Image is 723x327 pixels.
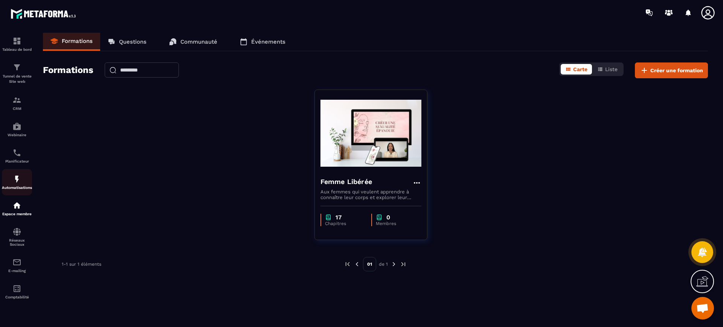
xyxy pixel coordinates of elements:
[376,214,383,221] img: chapter
[232,33,293,51] a: Événements
[320,176,372,187] h4: Femme Libérée
[2,238,32,246] p: Réseaux Sociaux
[2,57,32,90] a: formationformationTunnel de vente Site web
[2,90,32,116] a: formationformationCRM
[2,295,32,299] p: Comptabilité
[12,148,21,157] img: scheduler
[251,38,285,45] p: Événements
[180,38,217,45] p: Communauté
[561,64,592,75] button: Carte
[43,62,93,78] h2: Formations
[2,31,32,57] a: formationformationTableau de bord
[635,62,708,78] button: Créer une formation
[2,106,32,111] p: CRM
[2,159,32,163] p: Planificateur
[314,90,437,249] a: formation-backgroundFemme LibéréeAux femmes qui veulent apprendre à connaître leur corps et explo...
[2,133,32,137] p: Webinaire
[2,278,32,305] a: accountantaccountantComptabilité
[162,33,225,51] a: Communauté
[650,67,703,74] span: Créer une formation
[12,63,21,72] img: formation
[363,257,376,271] p: 01
[2,212,32,216] p: Espace membre
[379,261,388,267] p: de 1
[390,261,397,268] img: next
[11,7,78,21] img: logo
[62,38,93,44] p: Formations
[325,214,332,221] img: chapter
[2,269,32,273] p: E-mailing
[12,122,21,131] img: automations
[386,214,390,221] p: 0
[2,116,32,143] a: automationsautomationsWebinaire
[12,284,21,293] img: accountant
[320,189,421,200] p: Aux femmes qui veulent apprendre à connaître leur corps et explorer leur plaisir autrement.
[376,221,414,226] p: Membres
[12,258,21,267] img: email
[2,47,32,52] p: Tableau de bord
[2,186,32,190] p: Automatisations
[62,262,101,267] p: 1-1 sur 1 éléments
[336,214,342,221] p: 17
[593,64,622,75] button: Liste
[12,227,21,236] img: social-network
[119,38,146,45] p: Questions
[12,37,21,46] img: formation
[605,66,618,72] span: Liste
[2,143,32,169] a: schedulerschedulerPlanificateur
[2,252,32,278] a: emailemailE-mailing
[100,33,154,51] a: Questions
[691,297,714,319] div: Ouvrir le chat
[320,96,421,171] img: formation-background
[12,201,21,210] img: automations
[573,66,587,72] span: Carte
[2,74,32,84] p: Tunnel de vente Site web
[2,169,32,195] a: automationsautomationsAutomatisations
[2,222,32,252] a: social-networksocial-networkRéseaux Sociaux
[344,261,351,268] img: prev
[2,195,32,222] a: automationsautomationsEspace membre
[354,261,360,268] img: prev
[43,33,100,51] a: Formations
[400,261,407,268] img: next
[12,96,21,105] img: formation
[325,221,364,226] p: Chapitres
[12,175,21,184] img: automations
